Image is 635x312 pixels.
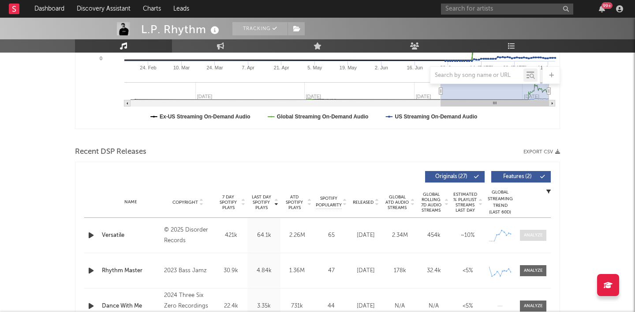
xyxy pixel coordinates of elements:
text: US Streaming On-Demand Audio [395,114,477,120]
div: 64.1k [250,231,278,240]
text: 10. Mar [173,65,190,70]
div: 3.35k [250,302,278,311]
div: 2023 Bass Jamz [164,266,212,276]
div: 30.9k [217,266,245,275]
div: N/A [419,302,448,311]
a: Versatile [102,231,160,240]
span: Global Rolling 7D Audio Streams [419,192,443,213]
text: 24. Mar [206,65,223,70]
span: Recent DSP Releases [75,147,146,157]
span: Features ( 2 ) [497,174,538,179]
input: Search by song name or URL [430,72,523,79]
span: Released [353,200,374,205]
div: 178k [385,266,415,275]
text: Ex-US Streaming On-Demand Audio [160,114,250,120]
div: 22.4k [217,302,245,311]
span: Spotify Popularity [316,195,342,209]
div: 44 [316,302,347,311]
text: Global Streaming On-Demand Audio [277,114,369,120]
span: Originals ( 27 ) [431,174,471,179]
div: 65 [316,231,347,240]
span: Global ATD Audio Streams [385,194,409,210]
div: 99 + [601,2,613,9]
a: Dance With Me [102,302,160,311]
text: 2. Jun [375,65,388,70]
div: 32.4k [419,266,448,275]
button: Export CSV [523,149,560,155]
text: 5. May [307,65,322,70]
div: ~ 10 % [453,231,482,240]
button: Features(2) [491,171,551,183]
div: 2.34M [385,231,415,240]
a: Rhythm Master [102,266,160,275]
text: 21. Apr [274,65,289,70]
text: 14. [DATE] [470,65,493,70]
div: © 2025 Disorder Records [164,225,212,246]
button: Tracking [232,22,288,35]
button: 99+ [599,5,605,12]
text: 11. Aug [538,65,554,70]
text: 19. May [340,65,357,70]
span: Copyright [172,200,198,205]
div: 421k [217,231,245,240]
div: [DATE] [351,231,381,240]
text: 24. Feb [140,65,156,70]
div: [DATE] [351,302,381,311]
span: ATD Spotify Plays [283,194,306,210]
text: 0 [100,56,102,61]
text: 7. Apr [242,65,254,70]
input: Search for artists [441,4,573,15]
span: 7 Day Spotify Plays [217,194,240,210]
div: 47 [316,266,347,275]
div: Name [102,199,160,205]
div: 2.26M [283,231,311,240]
text: 28. [DATE] [503,65,527,70]
div: 4.84k [250,266,278,275]
text: 16. Jun [407,65,422,70]
span: Estimated % Playlist Streams Last Day [453,192,477,213]
div: [DATE] [351,266,381,275]
button: Originals(27) [425,171,485,183]
span: Last Day Spotify Plays [250,194,273,210]
div: Global Streaming Trend (Last 60D) [487,189,513,216]
div: N/A [385,302,415,311]
div: <5% [453,302,482,311]
div: L.P. Rhythm [141,22,221,37]
div: 454k [419,231,448,240]
div: 731k [283,302,311,311]
div: <5% [453,266,482,275]
text: 30. Jun [440,65,456,70]
div: 1.36M [283,266,311,275]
